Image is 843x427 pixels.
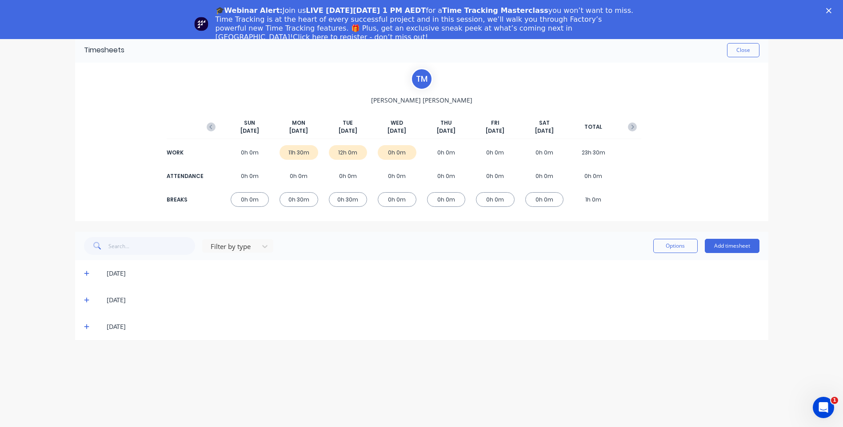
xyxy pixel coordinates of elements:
img: Profile image for Team [194,17,208,31]
div: 1h 0m [574,192,613,207]
span: [DATE] [437,127,455,135]
div: [DATE] [107,269,759,278]
div: Close [826,8,835,13]
input: Search... [108,237,195,255]
div: Join us for a you won’t want to miss. Time Tracking is at the heart of every successful project a... [216,6,635,42]
div: BREAKS [167,196,202,204]
a: Click here to register - don’t miss out! [293,33,428,41]
b: 🎓Webinar Alert: [216,6,283,15]
div: 0h 0m [378,192,416,207]
span: MON [292,119,305,127]
div: WORK [167,149,202,157]
span: TOTAL [584,123,602,131]
span: [PERSON_NAME] [PERSON_NAME] [371,95,472,105]
div: 0h 0m [231,169,269,183]
div: 0h 30m [329,192,368,207]
span: WED [391,119,403,127]
div: 0h 0m [427,192,466,207]
span: [DATE] [289,127,308,135]
div: 0h 0m [378,145,416,160]
button: Add timesheet [705,239,759,253]
div: 0h 0m [427,169,466,183]
div: 23h 30m [574,145,613,160]
div: 0h 0m [574,169,613,183]
div: 0h 0m [378,169,416,183]
span: [DATE] [240,127,259,135]
span: SUN [244,119,255,127]
div: [DATE] [107,322,759,332]
button: Options [653,239,698,253]
div: 0h 0m [231,192,269,207]
b: Time Tracking Masterclass [442,6,548,15]
div: 0h 0m [427,145,466,160]
div: 0h 0m [476,145,515,160]
div: Timesheets [84,45,124,55]
span: [DATE] [535,127,554,135]
div: 11h 30m [280,145,318,160]
div: ATTENDANCE [167,172,202,180]
div: 0h 0m [476,169,515,183]
div: 0h 0m [329,169,368,183]
button: Close [727,43,759,57]
span: [DATE] [486,127,504,135]
div: 0h 0m [231,145,269,160]
span: 1 [831,397,838,404]
div: 0h 30m [280,192,318,207]
span: TUE [343,119,353,127]
span: FRI [491,119,499,127]
div: 12h 0m [329,145,368,160]
div: 0h 0m [525,145,564,160]
b: LIVE [DATE][DATE] 1 PM AEDT [306,6,426,15]
span: [DATE] [339,127,357,135]
span: SAT [539,119,550,127]
div: T M [411,68,433,90]
iframe: Intercom live chat [813,397,834,418]
div: 0h 0m [280,169,318,183]
div: 0h 0m [525,169,564,183]
span: [DATE] [388,127,406,135]
span: THU [440,119,451,127]
div: [DATE] [107,295,759,305]
div: 0h 0m [525,192,564,207]
div: 0h 0m [476,192,515,207]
